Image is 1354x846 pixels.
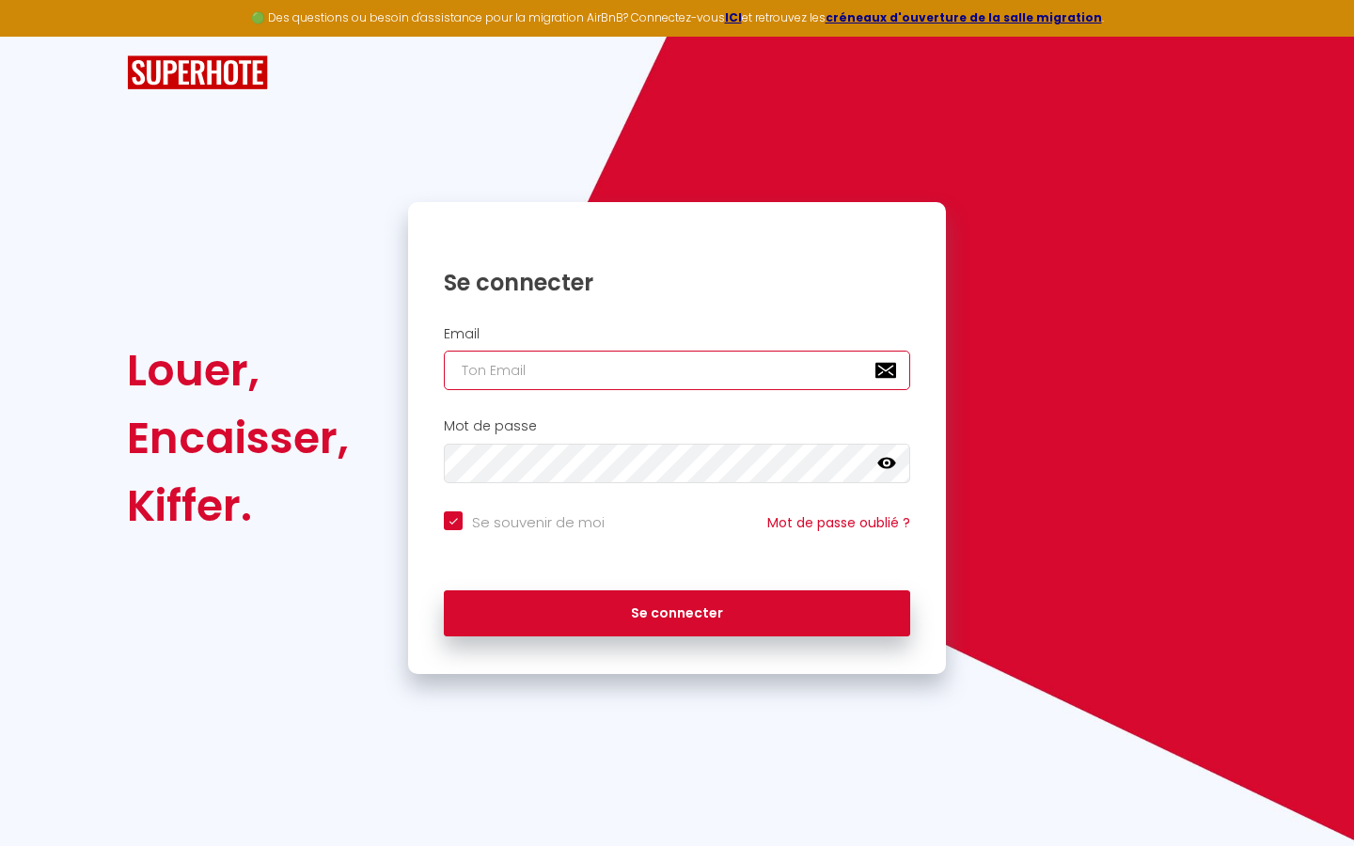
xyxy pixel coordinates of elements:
[444,590,910,637] button: Se connecter
[127,472,349,540] div: Kiffer.
[444,418,910,434] h2: Mot de passe
[444,326,910,342] h2: Email
[444,268,910,297] h1: Se connecter
[826,9,1102,25] a: créneaux d'ouverture de la salle migration
[127,55,268,90] img: SuperHote logo
[767,513,910,532] a: Mot de passe oublié ?
[444,351,910,390] input: Ton Email
[127,337,349,404] div: Louer,
[127,404,349,472] div: Encaisser,
[725,9,742,25] a: ICI
[15,8,71,64] button: Ouvrir le widget de chat LiveChat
